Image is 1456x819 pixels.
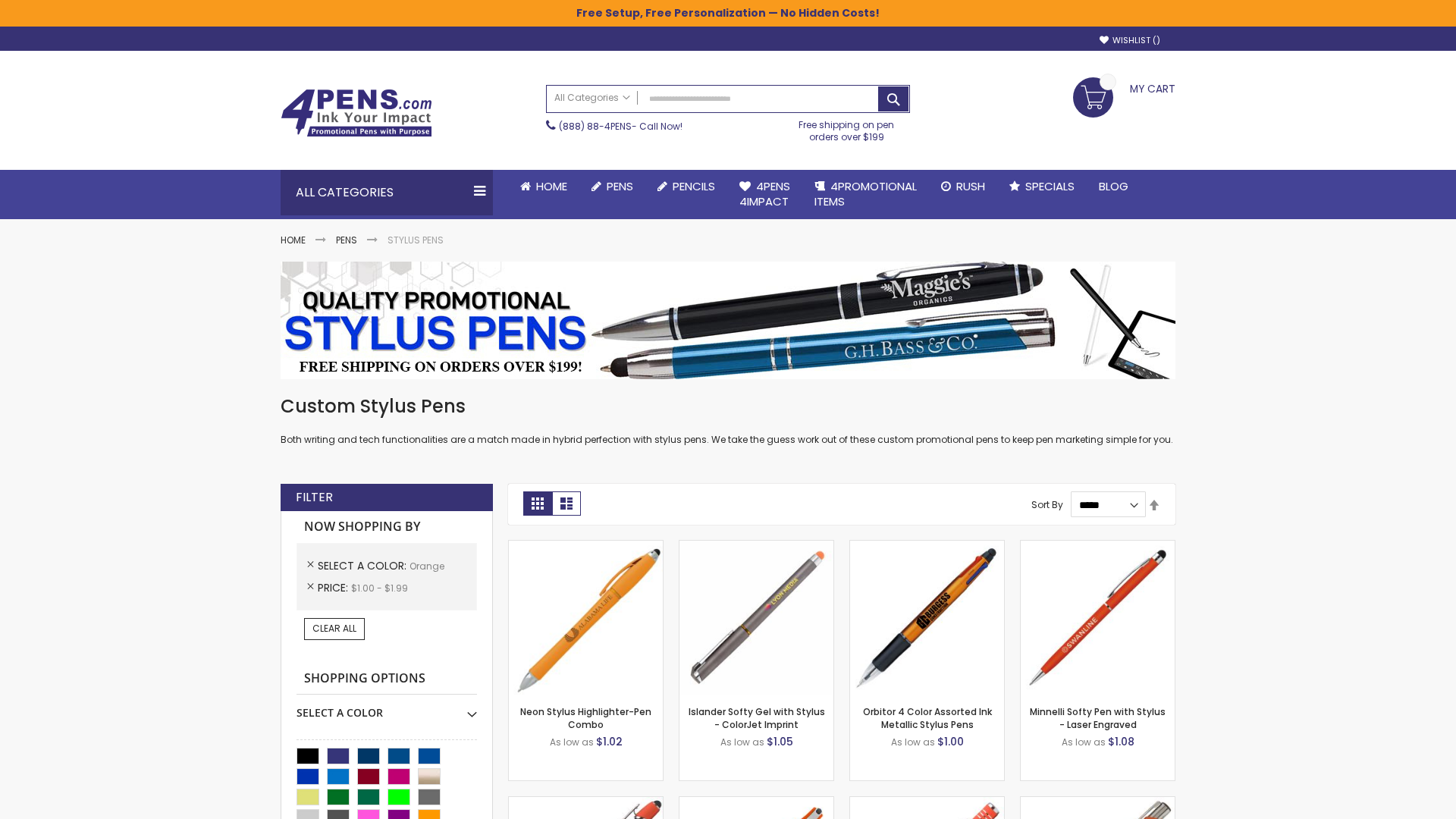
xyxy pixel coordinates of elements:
[679,540,833,553] a: Islander Softy Gel with Stylus - ColorJet Imprint-Orange
[956,178,985,194] span: Rush
[297,663,477,695] strong: Shopping Options
[1021,796,1175,809] a: Tres-Chic Softy Brights with Stylus Pen - Laser-Orange
[1031,498,1063,511] label: Sort By
[1025,178,1075,194] span: Specials
[281,234,306,246] a: Home
[509,540,663,553] a: Neon Stylus Highlighter-Pen Combo-Orange
[720,736,764,748] span: As low as
[645,170,727,203] a: Pencils
[937,734,964,749] span: $1.00
[1021,541,1175,695] img: Minnelli Softy Pen with Stylus - Laser Engraved-Orange
[297,511,477,543] strong: Now Shopping by
[336,234,357,246] a: Pens
[579,170,645,203] a: Pens
[509,541,663,695] img: Neon Stylus Highlighter-Pen Combo-Orange
[388,234,444,246] strong: Stylus Pens
[767,734,793,749] span: $1.05
[802,170,929,219] a: 4PROMOTIONALITEMS
[997,170,1087,203] a: Specials
[596,734,623,749] span: $1.02
[850,540,1004,553] a: Orbitor 4 Color Assorted Ink Metallic Stylus Pens-Orange
[312,622,356,635] span: Clear All
[547,86,638,111] a: All Categories
[318,558,409,573] span: Select A Color
[850,796,1004,809] a: Marin Softy Pen with Stylus - Laser Engraved-Orange
[559,120,682,133] span: - Call Now!
[814,178,917,209] span: 4PROMOTIONAL ITEMS
[281,262,1175,379] img: Stylus Pens
[679,796,833,809] a: Avendale Velvet Touch Stylus Gel Pen-Orange
[281,394,1175,419] h1: Custom Stylus Pens
[1087,170,1141,203] a: Blog
[281,170,493,215] div: All Categories
[297,695,477,720] div: Select A Color
[929,170,997,203] a: Rush
[739,178,790,209] span: 4Pens 4impact
[509,796,663,809] a: 4P-MS8B-Orange
[523,491,552,516] strong: Grid
[508,170,579,203] a: Home
[1099,178,1128,194] span: Blog
[554,92,630,104] span: All Categories
[281,394,1175,447] div: Both writing and tech functionalities are a match made in hybrid perfection with stylus pens. We ...
[891,736,935,748] span: As low as
[536,178,567,194] span: Home
[673,178,715,194] span: Pencils
[850,541,1004,695] img: Orbitor 4 Color Assorted Ink Metallic Stylus Pens-Orange
[679,541,833,695] img: Islander Softy Gel with Stylus - ColorJet Imprint-Orange
[281,89,432,137] img: 4Pens Custom Pens and Promotional Products
[689,705,825,730] a: Islander Softy Gel with Stylus - ColorJet Imprint
[304,618,365,639] a: Clear All
[559,120,632,133] a: (888) 88-4PENS
[351,582,408,595] span: $1.00 - $1.99
[550,736,594,748] span: As low as
[1021,540,1175,553] a: Minnelli Softy Pen with Stylus - Laser Engraved-Orange
[1108,734,1134,749] span: $1.08
[520,705,651,730] a: Neon Stylus Highlighter-Pen Combo
[1100,35,1160,46] a: Wishlist
[727,170,802,219] a: 4Pens4impact
[1030,705,1166,730] a: Minnelli Softy Pen with Stylus - Laser Engraved
[409,560,444,573] span: Orange
[296,489,333,506] strong: Filter
[783,113,911,143] div: Free shipping on pen orders over $199
[863,705,992,730] a: Orbitor 4 Color Assorted Ink Metallic Stylus Pens
[318,580,351,595] span: Price
[607,178,633,194] span: Pens
[1062,736,1106,748] span: As low as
